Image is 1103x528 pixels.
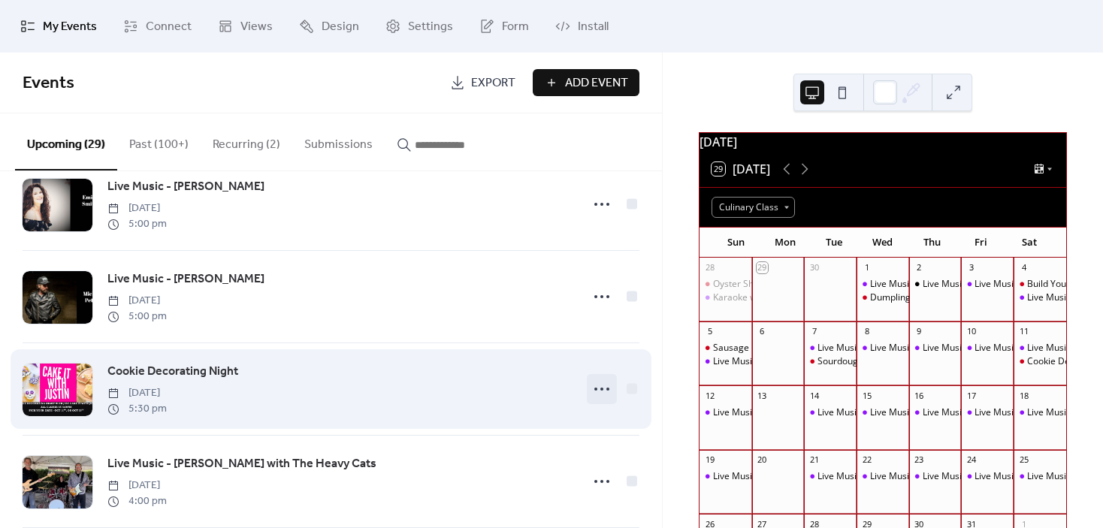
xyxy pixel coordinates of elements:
div: 20 [757,454,768,466]
div: 2 [914,262,925,273]
div: Live Music - [PERSON_NAME] [713,470,835,483]
a: Connect [112,6,203,47]
span: 5:00 pm [107,309,167,324]
a: Views [207,6,284,47]
a: My Events [9,6,108,47]
div: 24 [966,454,977,466]
div: Live Music - Loren Radis [700,470,752,483]
div: Sausage Making Class [700,342,752,355]
span: Export [471,74,515,92]
div: Live Music - Michael Peters [1014,342,1066,355]
div: Live Music - Joy Bonner [857,406,909,419]
div: Live Music - [PERSON_NAME] [870,278,992,291]
span: Settings [408,18,453,36]
div: Sourdough Starter Class [817,355,920,368]
div: 28 [704,262,715,273]
div: Oyster Shucking Class [700,278,752,291]
span: Live Music - [PERSON_NAME] with The Heavy Cats [107,455,376,473]
a: Cookie Decorating Night [107,362,238,382]
div: 29 [757,262,768,273]
div: Live Music - [PERSON_NAME] [870,470,992,483]
div: Live Music - The Belmore's [1014,406,1066,419]
button: Submissions [292,113,385,169]
div: Live Music - [PERSON_NAME] with The Heavy Cats [713,406,922,419]
div: Thu [907,228,956,258]
div: Live Music - [PERSON_NAME] Music [817,342,966,355]
span: [DATE] [107,201,167,216]
div: Build Your Own Chocolate Bar - Class [1014,278,1066,291]
a: Live Music - [PERSON_NAME] with The Heavy Cats [107,454,376,474]
span: 4:00 pm [107,493,167,509]
div: Live Music - Dave Tate [961,278,1014,291]
span: [DATE] [107,293,167,309]
button: 29[DATE] [706,158,775,180]
div: Sun [712,228,760,258]
div: Mon [760,228,809,258]
div: Karaoke with Christina & Erik from Sound House Productions [700,291,752,304]
div: Live Music - Emily Smith [961,342,1014,355]
span: [DATE] [107,385,167,401]
div: Live Music - Jon Millsap Music [804,406,857,419]
div: Live Music - [PERSON_NAME] [870,342,992,355]
div: 30 [808,262,820,273]
div: Karaoke with [PERSON_NAME] & [PERSON_NAME] from Sound House Productions [713,291,1054,304]
div: Cookie Decorating Night [1014,355,1066,368]
div: Sourdough Starter Class [804,355,857,368]
div: 22 [861,454,872,466]
div: Live Music - Keith Cox [857,342,909,355]
span: 5:00 pm [107,216,167,232]
div: 10 [966,326,977,337]
div: 23 [914,454,925,466]
div: 1 [861,262,872,273]
div: Sat [1005,228,1054,258]
span: Cookie Decorating Night [107,363,238,381]
div: Dumpling Making Class at Primal House [857,291,909,304]
span: Connect [146,18,192,36]
div: Live Music - Joy Bonner [909,470,962,483]
div: Wed [858,228,907,258]
a: Live Music - [PERSON_NAME] [107,270,264,289]
span: Install [578,18,609,36]
div: Live Music - Katie Chappell [1014,470,1066,483]
span: 5:30 pm [107,401,167,417]
div: Live Music - Rowdy Yates [909,406,962,419]
div: Live Music - Michael Campbell [857,278,909,291]
div: 8 [861,326,872,337]
div: 5 [704,326,715,337]
span: Events [23,67,74,100]
div: Dumpling Making Class at [GEOGRAPHIC_DATA] [870,291,1072,304]
div: 7 [808,326,820,337]
div: 19 [704,454,715,466]
div: Live Music - [PERSON_NAME] [923,470,1044,483]
span: [DATE] [107,478,167,493]
div: Live Music - Sue & Jordan [961,406,1014,419]
a: Form [468,6,540,47]
div: Live Music - [PERSON_NAME] [923,342,1044,355]
div: Oyster Shucking Class [713,278,805,291]
div: Live Music - Jon Millsap Music [804,342,857,355]
div: Live Music - Loren Radis [909,342,962,355]
div: Live Music - [PERSON_NAME] [870,406,992,419]
button: Upcoming (29) [15,113,117,170]
div: Live Music - Jon Millsap Music [804,470,857,483]
a: Install [544,6,620,47]
button: Past (100+) [117,113,201,169]
div: 18 [1018,390,1029,401]
span: Form [502,18,529,36]
div: 14 [808,390,820,401]
div: Live Music - [PERSON_NAME] [975,342,1096,355]
div: 6 [757,326,768,337]
div: Live Music - [PERSON_NAME] [713,355,835,368]
div: Live Music - Michael Peters [1014,291,1066,304]
div: Live Music - [PERSON_NAME] [975,278,1096,291]
div: Live Music - [PERSON_NAME] Music [817,470,966,483]
div: Live Music - Dave Tate [961,470,1014,483]
div: 15 [861,390,872,401]
div: Live Music - [PERSON_NAME] [923,406,1044,419]
span: Design [322,18,359,36]
div: 25 [1018,454,1029,466]
div: 4 [1018,262,1029,273]
span: Add Event [565,74,628,92]
button: Recurring (2) [201,113,292,169]
a: Export [439,69,527,96]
